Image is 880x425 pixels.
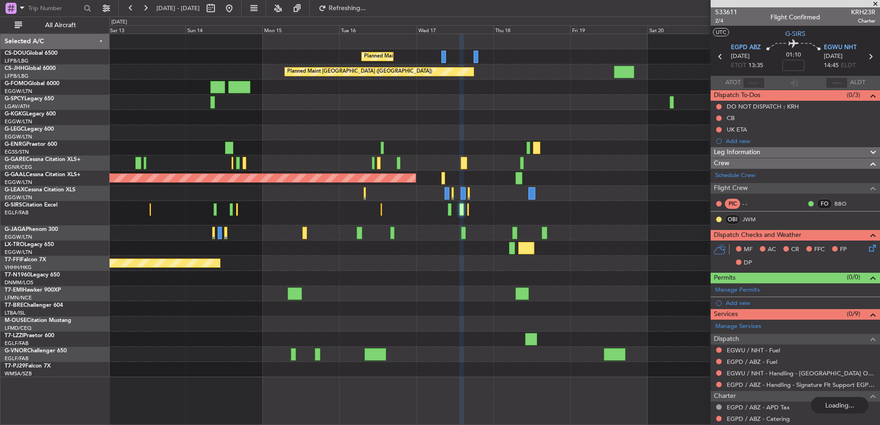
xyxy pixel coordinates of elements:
div: DO NOT DISPATCH : KRH [727,103,799,110]
span: G-GAAL [5,172,26,178]
span: Crew [714,158,729,169]
a: EGPD / ABZ - Catering [727,415,790,423]
a: EGGW/LTN [5,179,32,186]
span: [DATE] [824,52,843,61]
span: ELDT [841,61,856,70]
div: Planned Maint [GEOGRAPHIC_DATA] ([GEOGRAPHIC_DATA]) [287,65,432,79]
a: EGSS/STN [5,149,29,155]
a: CS-DOUGlobal 6500 [5,51,58,56]
div: Wed 17 [417,25,493,34]
a: G-GAALCessna Citation XLS+ [5,172,81,178]
a: CS-JHHGlobal 6000 [5,66,56,71]
a: Manage Services [715,322,761,331]
span: 14:45 [824,61,839,70]
a: T7-PJ29Falcon 7X [5,363,51,369]
a: EGLF/FAB [5,355,29,362]
span: G-LEAX [5,187,24,193]
a: G-LEGCLegacy 600 [5,126,54,132]
a: LX-TROLegacy 650 [5,242,54,247]
div: Thu 18 [493,25,570,34]
div: PIC [725,199,740,209]
a: EGNR/CEG [5,164,32,171]
span: 533611 [715,7,737,17]
a: LFPB/LBG [5,57,29,64]
div: OBI [725,214,740,224]
span: Refreshing... [328,5,367,11]
a: EGLF/FAB [5,209,29,216]
span: All Aircraft [24,22,97,29]
span: T7-FFI [5,257,21,263]
span: G-KGKG [5,111,26,117]
a: JWM [742,215,763,224]
button: Refreshing... [314,1,370,16]
span: Charter [714,391,736,402]
a: VHHH/HKG [5,264,32,271]
div: FO [817,199,832,209]
span: MF [744,245,753,254]
a: EGWU / NHT - Fuel [727,346,780,354]
a: G-ENRGPraetor 600 [5,142,57,147]
a: G-KGKGLegacy 600 [5,111,56,117]
a: EGPD / ABZ - Handling - Signature Flt Support EGPD / ABZ [727,381,875,389]
span: G-GARE [5,157,26,162]
a: EGGW/LTN [5,234,32,241]
span: T7-PJ29 [5,363,25,369]
a: Manage Permits [715,286,760,295]
a: T7-FFIFalcon 7X [5,257,46,263]
span: G-SPCY [5,96,24,102]
span: DP [744,258,752,268]
span: FP [840,245,847,254]
span: T7-N1960 [5,272,30,278]
span: G-SIRS [5,202,22,208]
div: UK ETA [727,126,747,133]
a: LTBA/ISL [5,310,25,316]
span: 01:10 [786,51,801,60]
span: Flight Crew [714,183,748,194]
span: ETOT [731,61,746,70]
a: LFPB/LBG [5,73,29,80]
span: EGWU NHT [824,43,857,52]
a: Schedule Crew [715,171,755,180]
span: G-ENRG [5,142,26,147]
span: ALDT [850,78,865,87]
div: [DATE] [111,18,127,26]
a: EGPD / ABZ - APD Tax [727,403,790,411]
a: DNMM/LOS [5,279,33,286]
span: G-FOMO [5,81,28,86]
span: EGPD ABZ [731,43,761,52]
span: Dispatch [714,334,739,345]
span: Leg Information [714,147,760,158]
a: G-GARECessna Citation XLS+ [5,157,81,162]
span: (0/3) [847,90,860,100]
a: M-OUSECitation Mustang [5,318,71,323]
button: All Aircraft [10,18,100,33]
div: CB [727,114,735,122]
span: CS-DOU [5,51,26,56]
a: EGGW/LTN [5,249,32,256]
a: BBO [834,200,855,208]
a: G-FOMOGlobal 6000 [5,81,59,86]
span: [DATE] - [DATE] [156,4,200,12]
a: G-SIRSCitation Excel [5,202,58,208]
a: G-LEAXCessna Citation XLS [5,187,75,193]
a: T7-BREChallenger 604 [5,303,63,308]
a: EGPD / ABZ - Fuel [727,358,777,366]
input: Trip Number [28,1,81,15]
a: EGLF/FAB [5,340,29,347]
span: LX-TRO [5,242,24,247]
a: T7-LZZIPraetor 600 [5,333,54,339]
div: Fri 19 [570,25,647,34]
a: EGGW/LTN [5,133,32,140]
div: Sun 14 [185,25,262,34]
a: LFMD/CEQ [5,325,31,332]
span: CS-JHH [5,66,24,71]
a: T7-N1960Legacy 650 [5,272,60,278]
input: --:-- [743,77,765,88]
span: Charter [851,17,875,25]
span: G-JAGA [5,227,26,232]
span: G-SIRS [785,29,805,39]
a: EGWU / NHT - Handling - [GEOGRAPHIC_DATA] Ops EGWU/[GEOGRAPHIC_DATA] [727,369,875,377]
div: Flight Confirmed [770,12,820,22]
a: LGAV/ATH [5,103,29,110]
a: G-JAGAPhenom 300 [5,227,58,232]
